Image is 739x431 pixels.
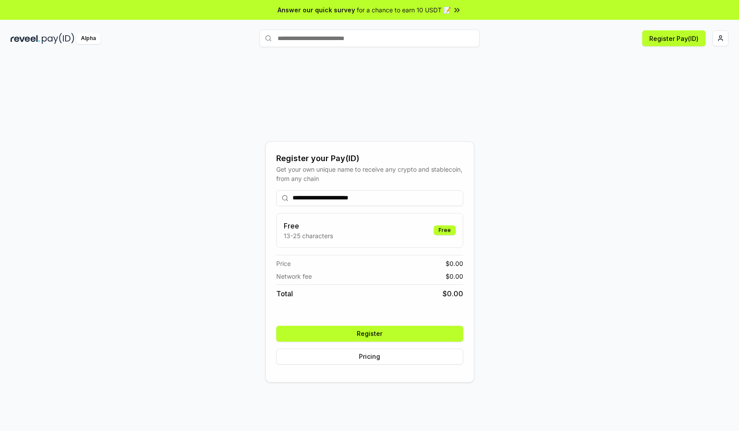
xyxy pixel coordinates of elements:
img: reveel_dark [11,33,40,44]
button: Register [276,326,463,342]
button: Register Pay(ID) [642,30,706,46]
div: Register your Pay(ID) [276,152,463,165]
img: pay_id [42,33,74,44]
div: Get your own unique name to receive any crypto and stablecoin, from any chain [276,165,463,183]
span: for a chance to earn 10 USDT 📝 [357,5,451,15]
p: 13-25 characters [284,231,333,240]
div: Free [434,225,456,235]
button: Pricing [276,349,463,365]
span: Price [276,259,291,268]
div: Alpha [76,33,101,44]
span: $ 0.00 [446,259,463,268]
h3: Free [284,221,333,231]
span: Network fee [276,272,312,281]
span: Answer our quick survey [278,5,355,15]
span: $ 0.00 [443,288,463,299]
span: $ 0.00 [446,272,463,281]
span: Total [276,288,293,299]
